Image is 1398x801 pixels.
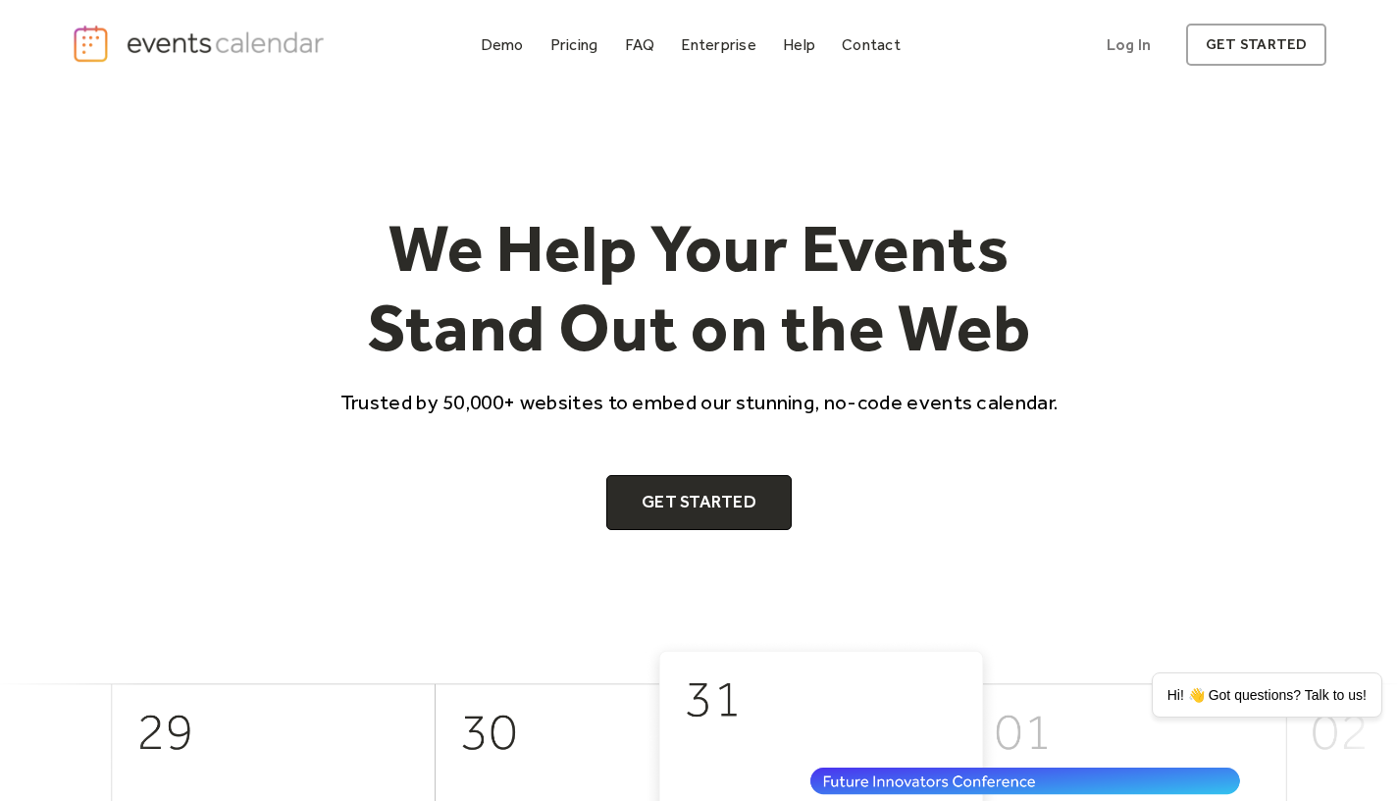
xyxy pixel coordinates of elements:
[673,31,763,58] a: Enterprise
[834,31,908,58] a: Contact
[617,31,663,58] a: FAQ
[543,31,606,58] a: Pricing
[481,39,524,50] div: Demo
[323,208,1076,368] h1: We Help Your Events Stand Out on the Web
[606,475,792,530] a: Get Started
[473,31,532,58] a: Demo
[842,39,901,50] div: Contact
[775,31,823,58] a: Help
[1186,24,1326,66] a: get started
[681,39,755,50] div: Enterprise
[625,39,655,50] div: FAQ
[72,24,331,64] a: home
[550,39,598,50] div: Pricing
[1087,24,1170,66] a: Log In
[783,39,815,50] div: Help
[323,388,1076,416] p: Trusted by 50,000+ websites to embed our stunning, no-code events calendar.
